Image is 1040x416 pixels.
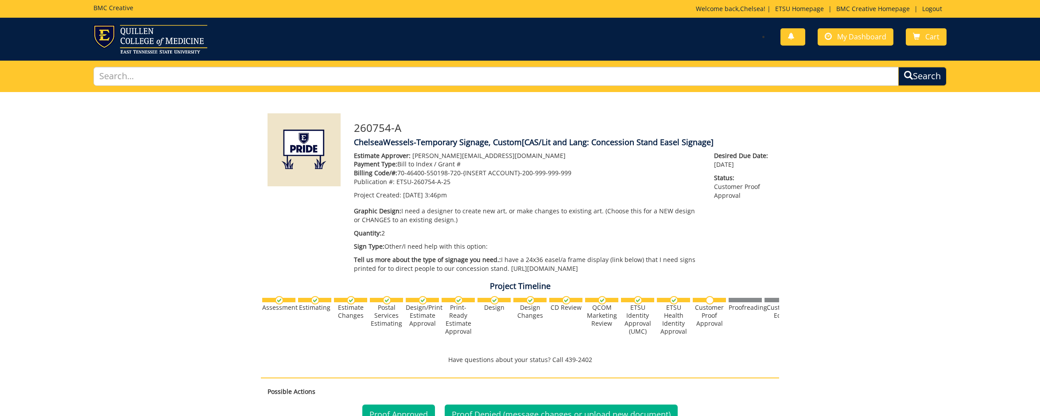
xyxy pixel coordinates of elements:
p: Customer Proof Approval [714,173,772,200]
img: checkmark [383,296,391,304]
div: ETSU Identity Approval (UMC) [621,304,654,335]
a: Logout [918,4,947,13]
a: ETSU Homepage [771,4,828,13]
span: My Dashboard [837,32,886,42]
img: checkmark [311,296,319,304]
div: Estimate Changes [334,304,367,320]
div: QCOM Marketing Review [585,304,618,327]
span: Desired Due Date: [714,151,772,160]
span: Billing Code/#: [354,169,397,177]
span: Project Created: [354,191,401,199]
p: Welcome back, ! | | | [696,4,947,13]
input: Search... [93,67,899,86]
strong: Possible Actions [268,387,315,396]
h4: ChelseaWessels-Temporary Signage, Custom [354,138,772,147]
img: ETSU logo [93,25,207,54]
div: Design Changes [513,304,547,320]
span: Payment Type: [354,160,397,168]
span: [DATE] 3:46pm [403,191,447,199]
span: [CAS/Lit and Lang: Concession Stand Easel Signage] [522,137,714,147]
img: checkmark [454,296,463,304]
img: checkmark [419,296,427,304]
span: ETSU-260754-A-25 [396,177,450,186]
div: Design [477,304,511,312]
img: checkmark [526,296,535,304]
img: checkmark [670,296,678,304]
button: Search [898,67,947,86]
span: Sign Type: [354,242,384,250]
div: Proofreading [729,304,762,312]
p: 70-46400-550198-720-{INSERT ACCOUNT}-200-999-999-999 [354,169,701,177]
h3: 260754-A [354,122,772,134]
img: checkmark [634,296,642,304]
img: checkmark [598,296,606,304]
p: I need a designer to create new art, or make changes to existing art. (Choose this for a NEW desi... [354,207,701,224]
span: Estimate Approver: [354,151,411,160]
p: Have questions about your status? Call 439-2402 [261,355,779,364]
p: 2 [354,229,701,238]
img: checkmark [562,296,570,304]
div: Estimating [298,304,331,312]
a: BMC Creative Homepage [832,4,914,13]
div: Assessment [262,304,295,312]
img: checkmark [490,296,499,304]
p: Bill to Index / Grant # [354,160,701,169]
span: Publication #: [354,177,395,186]
h4: Project Timeline [261,282,779,291]
img: Product featured image [268,113,341,186]
span: Cart [925,32,939,42]
span: Status: [714,173,772,182]
p: [DATE] [714,151,772,169]
span: Quantity: [354,229,381,237]
h5: BMC Creative [93,4,133,11]
a: Chelsea [740,4,764,13]
div: Design/Print Estimate Approval [406,304,439,327]
p: Other/I need help with this option: [354,242,701,251]
div: CD Review [549,304,582,312]
img: no [706,296,714,304]
a: Cart [906,28,947,46]
span: Tell us more about the type of signage you need.: [354,255,501,264]
span: Graphic Design: [354,207,401,215]
img: checkmark [347,296,355,304]
div: Print-Ready Estimate Approval [442,304,475,335]
div: ETSU Health Identity Approval [657,304,690,335]
div: Customer Proof Approval [693,304,726,327]
p: [PERSON_NAME][EMAIL_ADDRESS][DOMAIN_NAME] [354,151,701,160]
a: My Dashboard [818,28,893,46]
div: Postal Services Estimating [370,304,403,327]
img: checkmark [275,296,283,304]
p: I have a 24x36 easel/a frame display (link below) that I need signs printed for to direct people ... [354,255,701,273]
div: Customer Edits [764,304,798,320]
